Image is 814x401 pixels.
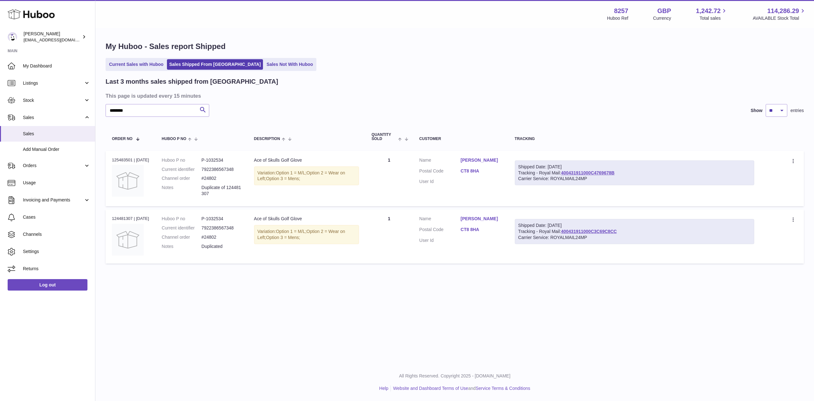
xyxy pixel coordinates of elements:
div: 125483501 | [DATE] [112,157,149,163]
span: Sales [23,131,90,137]
span: Quantity Sold [372,133,397,141]
span: Sales [23,115,84,121]
dd: P-1032534 [202,157,241,163]
dt: Name [419,157,461,165]
span: Option 1 = M/L; [276,229,307,234]
a: [PERSON_NAME] [461,157,502,163]
dt: Current identifier [162,225,202,231]
span: Option 2 = Wear on Left; [258,229,345,240]
span: Cases [23,214,90,220]
td: 1 [365,209,413,263]
img: no-photo.jpg [112,224,144,256]
span: Usage [23,180,90,186]
a: 114,286.29 AVAILABLE Stock Total [753,7,806,21]
h3: This page is updated every 15 minutes [106,92,802,99]
label: Show [751,108,762,114]
span: Returns [23,266,90,272]
dd: #24802 [202,234,241,240]
img: don@skinsgolf.com [8,32,17,42]
a: Service Terms & Conditions [476,386,530,391]
span: entries [790,108,804,114]
span: Listings [23,80,84,86]
span: Option 3 = Mens; [266,176,300,181]
span: Stock [23,97,84,103]
a: 400431911000C3C69C8CC [561,229,617,234]
span: My Dashboard [23,63,90,69]
div: Shipped Date: [DATE] [518,164,751,170]
div: Shipped Date: [DATE] [518,222,751,229]
div: Variation: [254,225,359,244]
strong: GBP [657,7,671,15]
li: and [391,385,530,391]
span: Add Manual Order [23,146,90,152]
dd: 7922386567348 [202,166,241,172]
span: 114,286.29 [767,7,799,15]
dt: Channel order [162,175,202,181]
a: CT8 8HA [461,168,502,174]
a: Current Sales with Huboo [107,59,166,70]
dt: Notes [162,185,202,197]
h1: My Huboo - Sales report Shipped [106,41,804,52]
a: Log out [8,279,87,291]
span: Huboo P no [162,137,186,141]
span: Total sales [700,15,728,21]
div: Tracking - Royal Mail: [515,219,754,244]
span: Option 3 = Mens; [266,235,300,240]
div: Huboo Ref [607,15,628,21]
span: 1,242.72 [696,7,721,15]
p: Duplicated [202,243,241,250]
span: Invoicing and Payments [23,197,84,203]
a: CT8 8HA [461,227,502,233]
span: Option 1 = M/L; [276,170,307,175]
td: 1 [365,151,413,206]
a: Sales Not With Huboo [264,59,315,70]
dd: 7922386567348 [202,225,241,231]
div: Variation: [254,166,359,186]
p: Duplicate of 124481307 [202,185,241,197]
dt: Notes [162,243,202,250]
dt: Huboo P no [162,157,202,163]
span: Settings [23,249,90,255]
div: Currency [653,15,671,21]
span: Description [254,137,280,141]
a: Website and Dashboard Terms of Use [393,386,468,391]
a: [PERSON_NAME] [461,216,502,222]
dt: Postal Code [419,227,461,234]
dt: Name [419,216,461,223]
span: Channels [23,231,90,237]
div: [PERSON_NAME] [24,31,81,43]
div: Ace of Skulls Golf Glove [254,157,359,163]
dt: User Id [419,179,461,185]
dt: Channel order [162,234,202,240]
a: 1,242.72 Total sales [696,7,728,21]
div: 124481307 | [DATE] [112,216,149,222]
a: 400431911000C4769678B [561,170,614,175]
p: All Rights Reserved. Copyright 2025 - [DOMAIN_NAME] [100,373,809,379]
a: Help [379,386,389,391]
span: Order No [112,137,133,141]
div: Ace of Skulls Golf Glove [254,216,359,222]
strong: 8257 [614,7,628,15]
dt: Postal Code [419,168,461,176]
div: Customer [419,137,502,141]
img: no-photo.jpg [112,165,144,197]
span: [EMAIL_ADDRESS][DOMAIN_NAME] [24,37,93,42]
div: Tracking - Royal Mail: [515,160,754,186]
h2: Last 3 months sales shipped from [GEOGRAPHIC_DATA] [106,77,278,86]
span: AVAILABLE Stock Total [753,15,806,21]
span: Orders [23,163,84,169]
dt: Huboo P no [162,216,202,222]
div: Carrier Service: ROYALMAIL24MP [518,235,751,241]
div: Tracking [515,137,754,141]
dt: User Id [419,237,461,243]
dd: #24802 [202,175,241,181]
div: Carrier Service: ROYALMAIL24MP [518,176,751,182]
dt: Current identifier [162,166,202,172]
dd: P-1032534 [202,216,241,222]
a: Sales Shipped From [GEOGRAPHIC_DATA] [167,59,263,70]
